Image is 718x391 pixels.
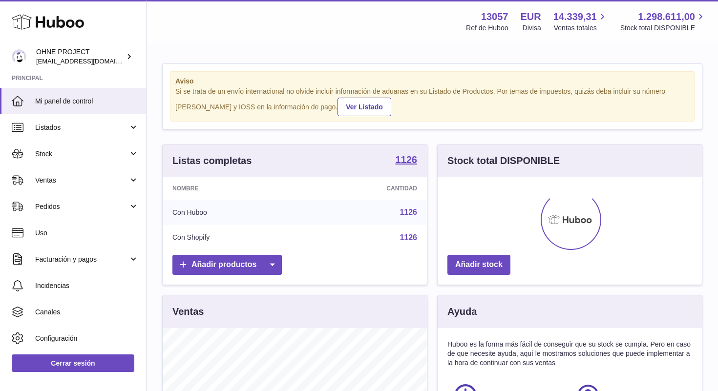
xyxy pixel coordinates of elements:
[36,47,124,66] div: OHNE PROJECT
[620,10,706,33] a: 1.298.611,00 Stock total DISPONIBLE
[554,23,608,33] span: Ventas totales
[35,149,128,159] span: Stock
[163,177,303,200] th: Nombre
[620,23,706,33] span: Stock total DISPONIBLE
[447,340,692,368] p: Huboo es la forma más fácil de conseguir que su stock se cumpla. Pero en caso de que necesite ayu...
[447,154,560,167] h3: Stock total DISPONIBLE
[338,98,391,116] a: Ver Listado
[172,305,204,318] h3: Ventas
[35,308,139,317] span: Canales
[35,202,128,211] span: Pedidos
[35,334,139,343] span: Configuración
[466,23,508,33] div: Ref de Huboo
[35,97,139,106] span: Mi panel de control
[12,49,26,64] img: support@ohneproject.com
[175,87,689,116] div: Si se trata de un envío internacional no olvide incluir información de aduanas en su Listado de P...
[553,10,608,33] a: 14.339,31 Ventas totales
[638,10,695,23] span: 1.298.611,00
[400,208,417,216] a: 1126
[35,281,139,290] span: Incidencias
[35,255,128,264] span: Facturación y pagos
[35,176,128,185] span: Ventas
[163,200,303,225] td: Con Huboo
[163,225,303,250] td: Con Shopify
[447,255,510,275] a: Añadir stock
[35,123,128,132] span: Listados
[172,255,282,275] a: Añadir productos
[12,354,134,372] a: Cerrar sesión
[172,154,252,167] h3: Listas completas
[523,23,541,33] div: Divisa
[400,233,417,242] a: 1126
[520,10,541,23] strong: EUR
[396,155,418,165] strong: 1126
[481,10,508,23] strong: 13057
[447,305,477,318] h3: Ayuda
[175,77,689,86] strong: Aviso
[35,228,139,238] span: Uso
[36,57,144,65] span: [EMAIL_ADDRESS][DOMAIN_NAME]
[303,177,427,200] th: Cantidad
[396,155,418,166] a: 1126
[553,10,597,23] span: 14.339,31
